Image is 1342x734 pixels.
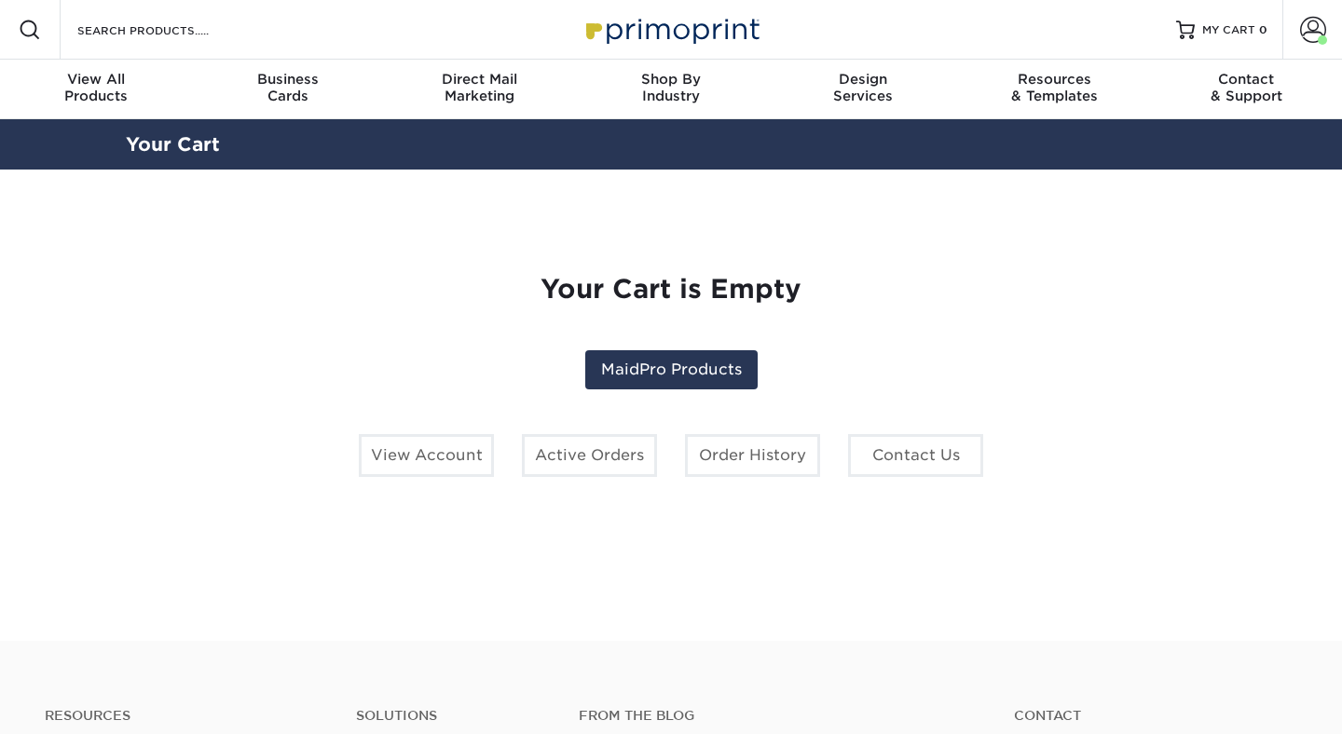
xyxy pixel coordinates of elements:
[575,71,767,104] div: Industry
[575,71,767,88] span: Shop By
[575,60,767,119] a: Shop ByIndustry
[578,9,764,49] img: Primoprint
[959,60,1151,119] a: Resources& Templates
[192,71,384,88] span: Business
[75,19,257,41] input: SEARCH PRODUCTS.....
[1259,23,1267,36] span: 0
[383,60,575,119] a: Direct MailMarketing
[522,434,657,477] a: Active Orders
[1150,60,1342,119] a: Contact& Support
[767,60,959,119] a: DesignServices
[1014,708,1297,724] a: Contact
[1150,71,1342,104] div: & Support
[192,71,384,104] div: Cards
[685,434,820,477] a: Order History
[959,71,1151,104] div: & Templates
[767,71,959,88] span: Design
[767,71,959,104] div: Services
[1150,71,1342,88] span: Contact
[585,350,758,389] a: MaidPro Products
[192,60,384,119] a: BusinessCards
[383,71,575,88] span: Direct Mail
[359,434,494,477] a: View Account
[141,274,1201,306] h1: Your Cart is Empty
[959,71,1151,88] span: Resources
[356,708,551,724] h4: Solutions
[1202,22,1255,38] span: MY CART
[579,708,965,724] h4: From the Blog
[45,708,328,724] h4: Resources
[848,434,983,477] a: Contact Us
[126,133,220,156] a: Your Cart
[383,71,575,104] div: Marketing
